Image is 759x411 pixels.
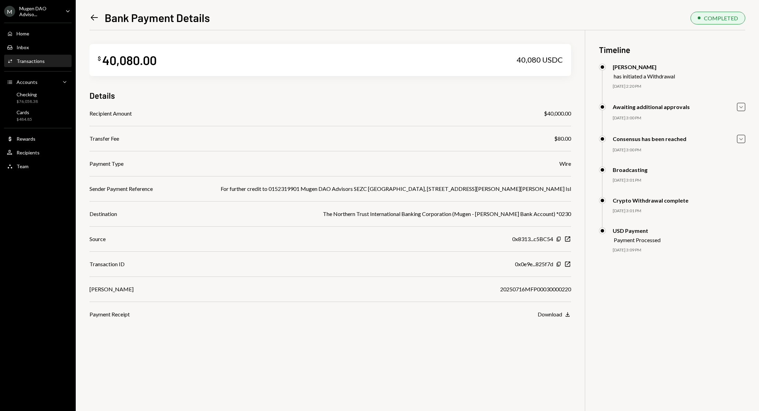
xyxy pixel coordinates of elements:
[613,177,745,183] div: [DATE] 3:01 PM
[89,134,119,143] div: Transfer Fee
[613,197,688,204] div: Crypto Withdrawal complete
[613,147,745,153] div: [DATE] 3:00 PM
[89,260,125,268] div: Transaction ID
[613,227,661,234] div: USD Payment
[17,44,29,50] div: Inbox
[4,160,72,172] a: Team
[17,117,32,122] div: $484.85
[17,91,38,97] div: Checking
[323,210,571,218] div: The Northern Trust International Banking Corporation (Mugen - [PERSON_NAME] Bank Account) *0230
[4,89,72,106] a: Checking$76,058.38
[613,166,647,173] div: Broadcasting
[17,150,40,155] div: Recipients
[538,311,571,318] button: Download
[102,52,157,68] div: 40,080.00
[221,185,571,193] div: For further credit to 0152319901 Mugen DAO Advisors SEZC [GEOGRAPHIC_DATA], [STREET_ADDRESS][PERS...
[17,109,32,115] div: Cards
[554,134,571,143] div: $80.00
[17,136,35,142] div: Rewards
[4,107,72,124] a: Cards$484.85
[544,109,571,118] div: $40,000.00
[4,146,72,159] a: Recipients
[512,235,553,243] div: 0x8313...c5BC54
[613,247,745,253] div: [DATE] 3:09 PM
[89,210,117,218] div: Destination
[89,90,115,101] h3: Details
[613,64,675,70] div: [PERSON_NAME]
[613,104,690,110] div: Awaiting additional approvals
[4,55,72,67] a: Transactions
[89,285,134,293] div: [PERSON_NAME]
[500,285,571,293] div: 20250716MFP00030000220
[515,260,553,268] div: 0x0e9e...825f7d
[89,310,130,318] div: Payment Receipt
[19,6,60,17] div: Mugen DAO Adviso...
[4,76,72,88] a: Accounts
[17,58,45,64] div: Transactions
[89,185,153,193] div: Sender Payment Reference
[704,15,738,21] div: COMPLETED
[538,311,562,317] div: Download
[17,163,29,169] div: Team
[613,115,745,121] div: [DATE] 3:00 PM
[4,6,15,17] div: M
[98,55,101,62] div: $
[105,11,210,24] h1: Bank Payment Details
[614,237,661,243] div: Payment Processed
[599,44,745,55] h3: Timeline
[17,31,29,36] div: Home
[614,73,675,79] div: has initiated a Withdrawal
[613,136,686,142] div: Consensus has been reached
[517,55,563,65] div: 40,080 USDC
[17,79,38,85] div: Accounts
[17,99,38,105] div: $76,058.38
[613,84,745,89] div: [DATE] 2:20 PM
[613,208,745,214] div: [DATE] 3:01 PM
[89,235,106,243] div: Source
[4,27,72,40] a: Home
[89,109,132,118] div: Recipient Amount
[4,132,72,145] a: Rewards
[559,160,571,168] div: Wire
[89,160,124,168] div: Payment Type
[4,41,72,53] a: Inbox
